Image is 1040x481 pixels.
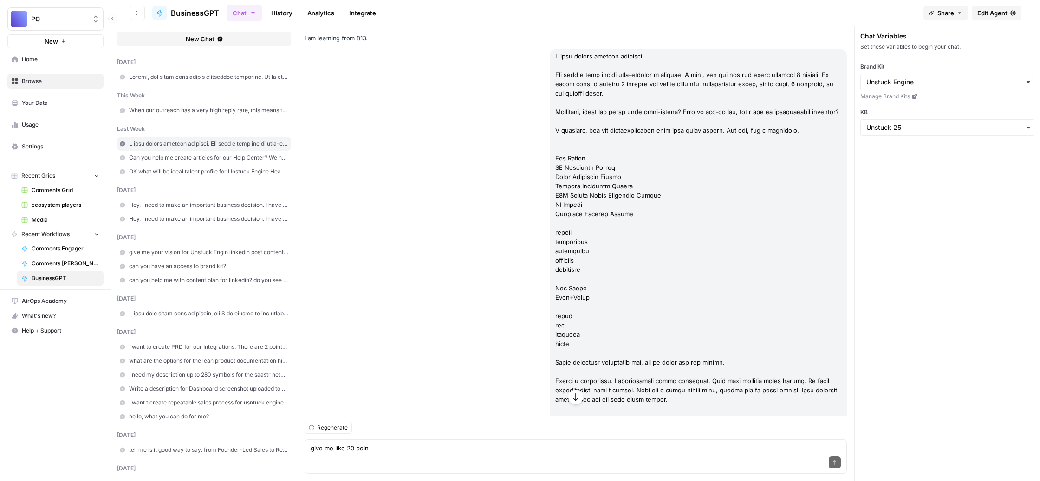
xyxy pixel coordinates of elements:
[129,215,288,223] span: Hey, I need to make an important business decision. I have this idea for LinkedIn Voice Note: Hey...
[227,5,262,21] button: Chat
[302,6,340,20] a: Analytics
[171,7,219,19] span: BusinessGPT
[311,443,841,453] textarea: give me like 20 poin
[866,77,1028,87] input: Unstuck Engine
[117,443,291,457] a: tell me is it good way to say: from Founder-Led Sales to Revenue Operations
[22,142,99,151] span: Settings
[117,165,291,179] a: OK what will be ideal talent profile for Unstuck Engine Head of Sales?
[117,328,291,336] div: [DATE]
[11,11,27,27] img: PC Logo
[22,327,99,335] span: Help + Support
[860,92,1034,101] a: Manage Brand Kits
[117,245,291,259] a: give me your vision for Unstuck Engin linkedin post content calendar with daily publishing
[117,354,291,368] a: what are the options for the lean product documentation hierarchy: product roadmap, product requi...
[8,309,103,323] div: What's new?
[129,371,288,379] span: I need my description up to 280 symbols for the saastr networking portal: Tell others about yours...
[7,294,104,308] a: AirOps Academy
[117,382,291,396] a: Write a description for Dashboard screenshot uploaded to G2
[117,125,291,133] div: last week
[22,297,99,305] span: AirOps Academy
[129,106,288,115] span: When our outreach has a very high reply rate, this means that we found the message market fit. Wh...
[17,256,104,271] a: Comments [PERSON_NAME]
[117,410,291,423] a: hello, what you can do for me?
[22,99,99,107] span: Your Data
[129,262,288,270] span: can you have an access to brand kit?
[117,151,291,165] a: Can you help me create articles for our Help Center? We host it on intercom
[117,70,291,84] a: Loremi, dol sitam cons adipis elitseddoe temporinc. Ut la etdolor magnaali, enimadm ve quisno exe...
[129,154,288,162] span: Can you help me create articles for our Help Center? We host it on intercom
[129,309,288,318] span: L ipsu dolo sitam cons adipiscin, eli S do eiusmo te inc utlaboreetdol magnaa en-ad-minimv qui no...
[7,117,104,132] a: Usage
[17,271,104,286] a: BusinessGPT
[32,216,99,224] span: Media
[117,259,291,273] a: can you have an access to brand kit?
[117,396,291,410] a: I want t create repeatable sales process for usntuck engine. where to start?
[32,259,99,268] span: Comments [PERSON_NAME]
[937,8,954,18] span: Share
[317,423,348,432] span: Regenerate
[977,8,1007,18] span: Edit Agent
[21,172,55,180] span: Recent Grids
[7,139,104,154] a: Settings
[32,244,99,253] span: Comments Engager
[117,464,291,473] div: [DATE]
[129,140,288,148] span: L ipsu dolors ametcon adipisci. Eli sedd e temp incidi utla-etdolor m aliquae. A mini, ven qui no...
[860,43,1034,51] div: Set these variables to begin your chat.
[7,169,104,183] button: Recent Grids
[45,37,58,46] span: New
[117,137,291,151] a: L ipsu dolors ametcon adipisci. Eli sedd e temp incidi utla-etdolor m aliquae. A mini, ven qui no...
[866,123,1028,132] input: Unstuck 25
[129,385,288,393] span: Write a description for Dashboard screenshot uploaded to G2
[129,276,288,284] span: can you help me with content plan for linkedin? do you see our brand kit and knowledge base?
[972,6,1021,20] a: Edit Agent
[129,398,288,407] span: I want t create repeatable sales process for usntuck engine. where to start?
[117,32,291,46] button: New Chat
[129,201,288,209] span: Hey, I need to make an important business decision. I have this idea for LinkedIn Voice Note: Hey...
[7,74,104,89] a: Browse
[129,343,288,351] span: I want to create PRD for our Integrations. There are 2 points I want to discuss: 1 - Waterfall We...
[305,422,352,434] button: Regenerate
[117,186,291,194] div: [DATE]
[7,7,104,31] button: Workspace: PC
[7,96,104,110] a: Your Data
[32,186,99,194] span: Comments Grid
[7,34,104,48] button: New
[32,201,99,209] span: ecosystem players
[129,412,288,421] span: hello, what you can do for me?
[7,308,104,323] button: What's new?
[17,198,104,212] a: ecosystem players
[7,323,104,338] button: Help + Support
[21,230,70,238] span: Recent Workflows
[186,34,214,44] span: New Chat
[129,446,288,454] span: tell me is it good way to say: from Founder-Led Sales to Revenue Operations
[117,295,291,303] div: [DATE]
[266,6,298,20] a: History
[923,6,968,20] button: Share
[117,368,291,382] a: I need my description up to 280 symbols for the saastr networking portal: Tell others about yours...
[117,103,291,117] a: When our outreach has a very high reply rate, this means that we found the message market fit. Wh...
[31,14,87,24] span: PC
[117,198,291,212] a: Hey, I need to make an important business decision. I have this idea for LinkedIn Voice Note: Hey...
[117,307,291,321] a: L ipsu dolo sitam cons adipiscin, eli S do eiusmo te inc utlaboreetdol magnaa en-ad-minimv qui no...
[305,33,602,43] p: I am learning from 813.
[17,241,104,256] a: Comments Engager
[117,431,291,439] div: [DATE]
[152,6,219,20] a: BusinessGPT
[129,167,288,176] span: OK what will be ideal talent profile for Unstuck Engine Head of Sales?
[32,274,99,282] span: BusinessGPT
[860,32,1034,41] div: Chat Variables
[129,357,288,365] span: what are the options for the lean product documentation hierarchy: product roadmap, product requi...
[17,183,104,198] a: Comments Grid
[117,91,291,100] div: this week
[860,108,1034,116] label: KB
[117,273,291,287] a: can you help me with content plan for linkedin? do you see our brand kit and knowledge base?
[117,212,291,226] a: Hey, I need to make an important business decision. I have this idea for LinkedIn Voice Note: Hey...
[117,340,291,354] a: I want to create PRD for our Integrations. There are 2 points I want to discuss: 1 - Waterfall We...
[22,55,99,64] span: Home
[17,212,104,227] a: Media
[129,248,288,257] span: give me your vision for Unstuck Engin linkedin post content calendar with daily publishing
[860,63,1034,71] label: Brand Kit
[22,77,99,85] span: Browse
[117,233,291,242] div: [DATE]
[344,6,382,20] a: Integrate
